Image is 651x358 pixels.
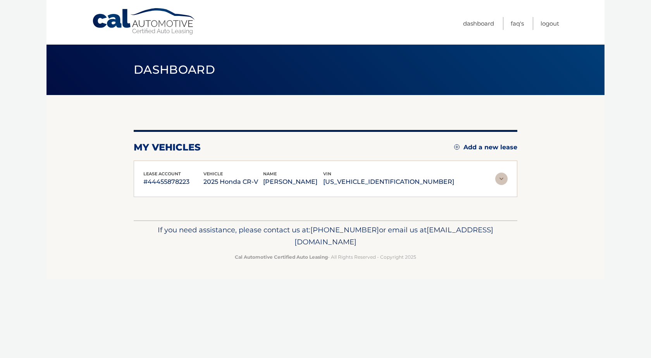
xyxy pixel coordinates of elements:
[454,144,517,151] a: Add a new lease
[310,225,379,234] span: [PHONE_NUMBER]
[541,17,559,30] a: Logout
[323,176,454,187] p: [US_VEHICLE_IDENTIFICATION_NUMBER]
[323,171,331,176] span: vin
[143,171,181,176] span: lease account
[139,224,512,249] p: If you need assistance, please contact us at: or email us at
[263,171,277,176] span: name
[235,254,328,260] strong: Cal Automotive Certified Auto Leasing
[134,142,201,153] h2: my vehicles
[454,144,460,150] img: add.svg
[203,176,263,187] p: 2025 Honda CR-V
[143,176,203,187] p: #44455878223
[495,173,508,185] img: accordion-rest.svg
[511,17,524,30] a: FAQ's
[134,62,215,77] span: Dashboard
[92,8,196,35] a: Cal Automotive
[203,171,223,176] span: vehicle
[263,176,323,187] p: [PERSON_NAME]
[463,17,494,30] a: Dashboard
[139,253,512,261] p: - All Rights Reserved - Copyright 2025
